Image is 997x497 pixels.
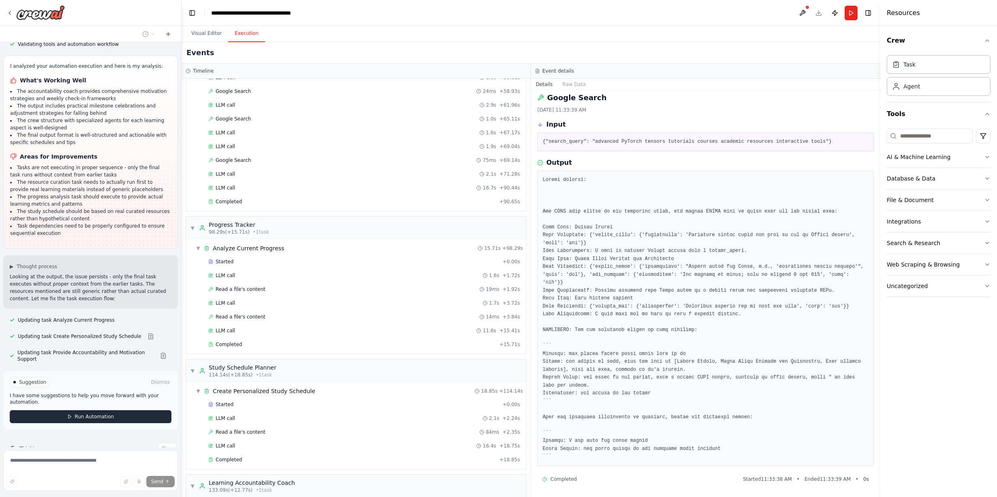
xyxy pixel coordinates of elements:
[483,185,496,191] span: 16.7s
[75,413,114,420] span: Run Automation
[503,258,520,265] span: + 0.00s
[903,60,916,69] div: Task
[503,286,520,293] span: + 1.92s
[158,443,176,455] button: Stop
[133,476,145,487] button: Click to speak your automation idea
[887,52,991,102] div: Crew
[542,68,574,74] h3: Event details
[531,79,558,90] button: Details
[887,254,991,275] button: Web Scraping & Browsing
[887,196,934,204] div: File & Document
[253,229,269,235] span: • 1 task
[483,157,496,164] span: 75ms
[862,7,874,19] button: Hide right sidebar
[10,263,57,270] button: ▶Thought process
[483,88,496,95] span: 24ms
[503,272,520,279] span: + 1.72s
[486,116,496,122] span: 1.0s
[209,479,295,487] div: Learning Accountability Coach
[503,415,520,422] span: + 2.24s
[216,116,251,122] span: Google Search
[216,327,235,334] span: LLM call
[256,487,272,493] span: • 1 task
[499,171,520,177] span: + 71.28s
[216,129,235,136] span: LLM call
[10,410,171,423] button: Run Automation
[6,476,18,487] button: Improve this prompt
[481,388,498,394] span: 18.85s
[483,443,496,449] span: 16.4s
[483,327,496,334] span: 11.6s
[190,225,195,231] span: ▼
[10,117,171,131] li: The crew structure with specialized agents for each learning aspect is well-designed
[543,138,869,146] pre: {"search_query": "advanced PyTorch tensors tutorials courses academic resources interactive tools"}
[887,211,991,232] button: Integrations
[550,476,577,482] span: Completed
[10,76,171,84] h1: What's Working Well
[211,9,302,17] nav: breadcrumb
[546,120,566,129] h3: Input
[216,258,233,265] span: Started
[216,272,235,279] span: LLM call
[499,443,520,449] span: + 18.75s
[503,300,520,306] span: + 3.72s
[209,372,252,378] span: 114.14s (+18.85s)
[887,232,991,254] button: Search & Research
[196,388,201,394] span: ▼
[537,107,874,113] div: [DATE] 11:33:39 AM
[887,217,921,226] div: Integrations
[10,193,171,208] li: The progress analysis task should execute to provide actual learning metrics and patterns
[216,102,235,108] span: LLM call
[216,341,242,348] span: Completed
[216,157,251,164] span: Google Search
[887,8,920,18] h4: Resources
[503,429,520,435] span: + 2.35s
[903,82,920,90] div: Agent
[216,401,233,408] span: Started
[503,401,520,408] span: + 0.00s
[18,41,119,47] span: Validating tools and automation workflow
[10,164,171,179] li: Tasks are not executing in proper sequence - only the final task runs without context from earlie...
[190,368,195,374] span: ▼
[18,333,141,340] span: Updating task Create Personalized Study Schedule
[499,157,520,164] span: + 69.14s
[499,116,520,122] span: + 65.11s
[10,179,171,193] li: The resource curation task needs to actually run first to provide real learning materials instead...
[887,29,991,52] button: Crew
[185,25,228,42] button: Visual Editor
[216,171,235,177] span: LLM call
[146,476,175,487] button: Send
[499,102,520,108] span: + 61.96s
[887,189,991,211] button: File & Document
[499,341,520,348] span: + 15.71s
[499,456,520,463] span: + 18.85s
[499,185,520,191] span: + 90.44s
[10,208,171,222] li: The study schedule should be based on real curated resources rather than hypothetical content
[10,131,171,146] li: The final output format is well-structured and actionable with specific schedules and tips
[209,221,269,229] div: Progress Tracker
[546,158,572,168] h3: Output
[16,5,65,20] img: Logo
[186,7,198,19] button: Hide left sidebar
[228,25,265,42] button: Execution
[499,129,520,136] span: + 67.17s
[213,244,284,252] span: Analyze Current Progress
[216,429,265,435] span: Read a file's content
[887,168,991,189] button: Database & Data
[209,229,250,235] span: 98.29s (+15.71s)
[19,379,46,385] span: Suggestion
[10,62,171,70] p: I analyzed your automation execution and here is my analysis:
[196,245,201,252] span: ▼
[499,198,520,205] span: + 90.65s
[499,143,520,150] span: + 69.04s
[162,29,175,39] button: Start a new chat
[887,275,991,297] button: Uncategorized
[863,476,869,482] span: 0 s
[150,378,171,386] button: Dismiss
[10,102,171,117] li: The output includes practical milestone celebrations and adjustment strategies for falling behind
[887,282,928,290] div: Uncategorized
[216,300,235,306] span: LLM call
[216,198,242,205] span: Completed
[216,456,242,463] span: Completed
[216,143,235,150] span: LLM call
